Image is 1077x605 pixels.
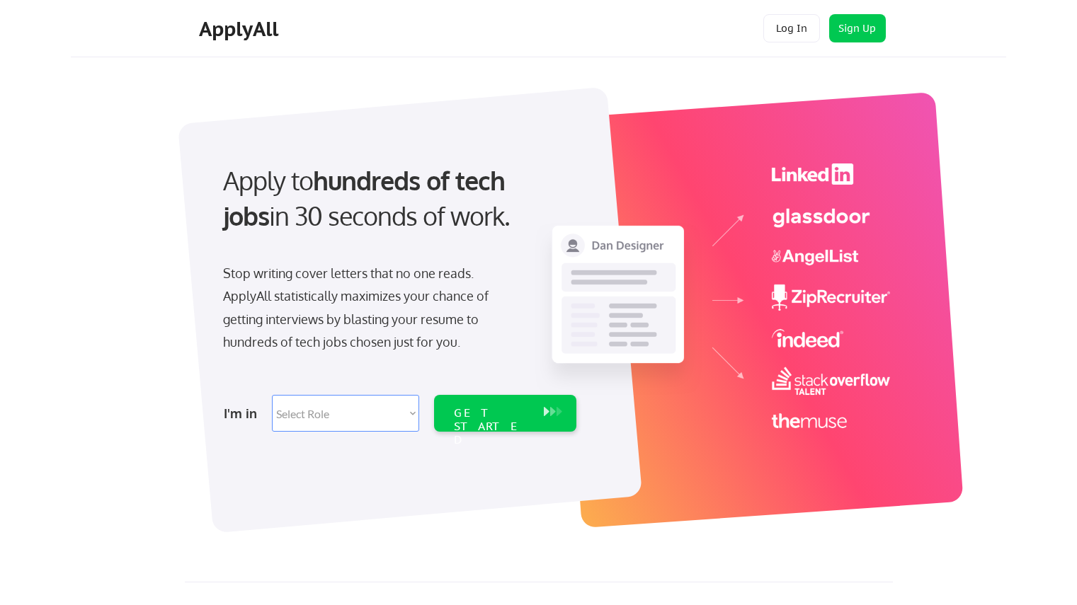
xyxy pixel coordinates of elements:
div: ApplyAll [199,17,283,41]
div: GET STARTED [454,406,530,447]
div: Stop writing cover letters that no one reads. ApplyAll statistically maximizes your chance of get... [223,262,514,354]
strong: hundreds of tech jobs [223,164,511,231]
div: I'm in [224,402,263,425]
button: Sign Up [829,14,886,42]
button: Log In [763,14,820,42]
div: Apply to in 30 seconds of work. [223,163,571,234]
